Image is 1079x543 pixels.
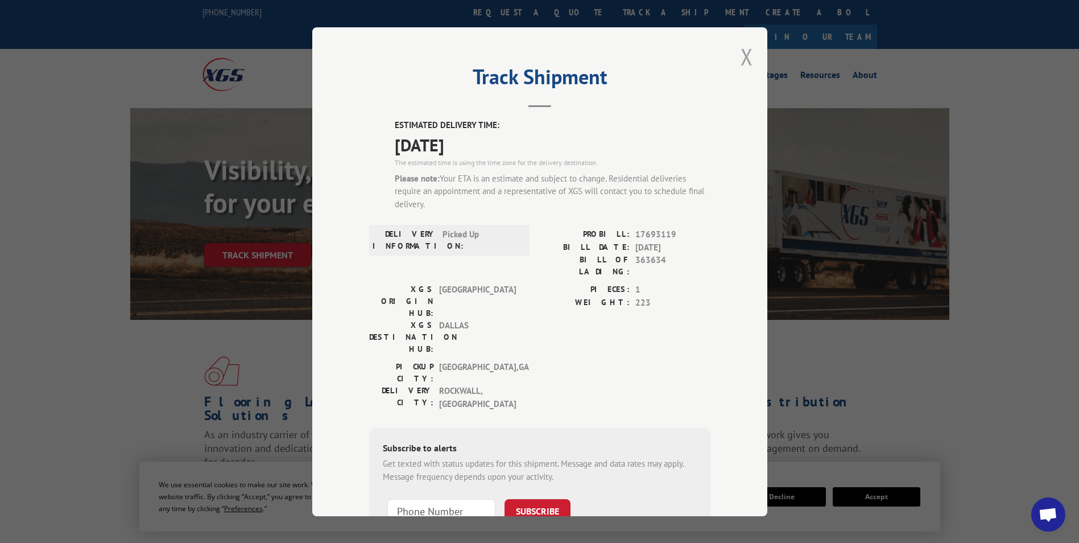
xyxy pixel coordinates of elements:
[369,319,433,355] label: XGS DESTINATION HUB:
[369,385,433,410] label: DELIVERY CITY:
[395,119,710,132] label: ESTIMATED DELIVERY TIME:
[395,157,710,167] div: The estimated time is using the time zone for the delivery destination.
[373,228,437,252] label: DELIVERY INFORMATION:
[395,131,710,157] span: [DATE]
[443,228,519,252] span: Picked Up
[369,283,433,319] label: XGS ORIGIN HUB:
[439,319,516,355] span: DALLAS
[369,361,433,385] label: PICKUP CITY:
[635,241,710,254] span: [DATE]
[369,69,710,90] h2: Track Shipment
[635,296,710,309] span: 223
[540,254,630,278] label: BILL OF LADING:
[439,361,516,385] span: [GEOGRAPHIC_DATA] , GA
[439,385,516,410] span: ROCKWALL , [GEOGRAPHIC_DATA]
[540,228,630,241] label: PROBILL:
[395,172,710,211] div: Your ETA is an estimate and subject to change. Residential deliveries require an appointment and ...
[505,499,570,523] button: SUBSCRIBE
[540,283,630,297] label: PIECES:
[540,296,630,309] label: WEIGHT:
[741,42,753,72] button: Close modal
[395,172,440,183] strong: Please note:
[387,499,495,523] input: Phone Number
[383,441,697,458] div: Subscribe to alerts
[439,283,516,319] span: [GEOGRAPHIC_DATA]
[1031,497,1065,532] div: Open chat
[540,241,630,254] label: BILL DATE:
[635,254,710,278] span: 363634
[635,228,710,241] span: 17693119
[383,458,697,483] div: Get texted with status updates for this shipment. Message and data rates may apply. Message frequ...
[635,283,710,297] span: 1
